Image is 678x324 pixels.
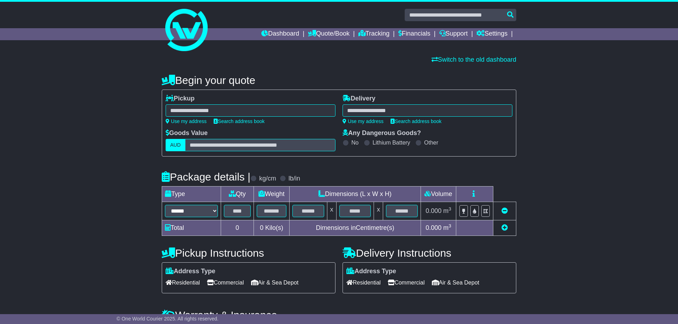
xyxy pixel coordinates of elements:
td: x [374,202,383,220]
td: Type [162,187,221,202]
h4: Package details | [162,171,250,183]
a: Financials [398,28,430,40]
a: Quote/Book [308,28,350,40]
td: Total [162,220,221,236]
td: Kilo(s) [254,220,290,236]
h4: Warranty & Insurance [162,309,516,321]
label: AUD [166,139,185,151]
td: Qty [221,187,254,202]
span: 0 [260,224,263,231]
label: lb/in [289,175,300,183]
label: Address Type [346,268,396,275]
span: Air & Sea Depot [251,277,299,288]
h4: Pickup Instructions [162,247,335,259]
span: Commercial [207,277,244,288]
td: 0 [221,220,254,236]
a: Settings [476,28,507,40]
label: Other [424,139,438,146]
label: Any Dangerous Goods? [343,129,421,137]
span: © One World Courier 2025. All rights reserved. [117,316,219,322]
a: Add new item [501,224,508,231]
sup: 3 [448,206,451,212]
label: Delivery [343,95,375,103]
a: Search address book [391,118,441,124]
a: Use my address [166,118,207,124]
td: x [327,202,336,220]
a: Remove this item [501,207,508,214]
a: Dashboard [261,28,299,40]
span: m [443,224,451,231]
td: Volume [421,187,456,202]
label: kg/cm [259,175,276,183]
td: Dimensions in Centimetre(s) [289,220,421,236]
td: Weight [254,187,290,202]
label: Address Type [166,268,215,275]
a: Search address book [214,118,264,124]
label: No [351,139,358,146]
span: Commercial [388,277,424,288]
span: 0.000 [426,207,441,214]
td: Dimensions (L x W x H) [289,187,421,202]
a: Switch to the old dashboard [432,56,516,63]
span: Air & Sea Depot [432,277,480,288]
span: m [443,207,451,214]
sup: 3 [448,223,451,228]
a: Support [439,28,468,40]
a: Use my address [343,118,383,124]
a: Tracking [358,28,389,40]
label: Goods Value [166,129,208,137]
span: Residential [166,277,200,288]
label: Pickup [166,95,195,103]
label: Lithium Battery [373,139,410,146]
span: 0.000 [426,224,441,231]
span: Residential [346,277,381,288]
h4: Begin your quote [162,74,516,86]
h4: Delivery Instructions [343,247,516,259]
